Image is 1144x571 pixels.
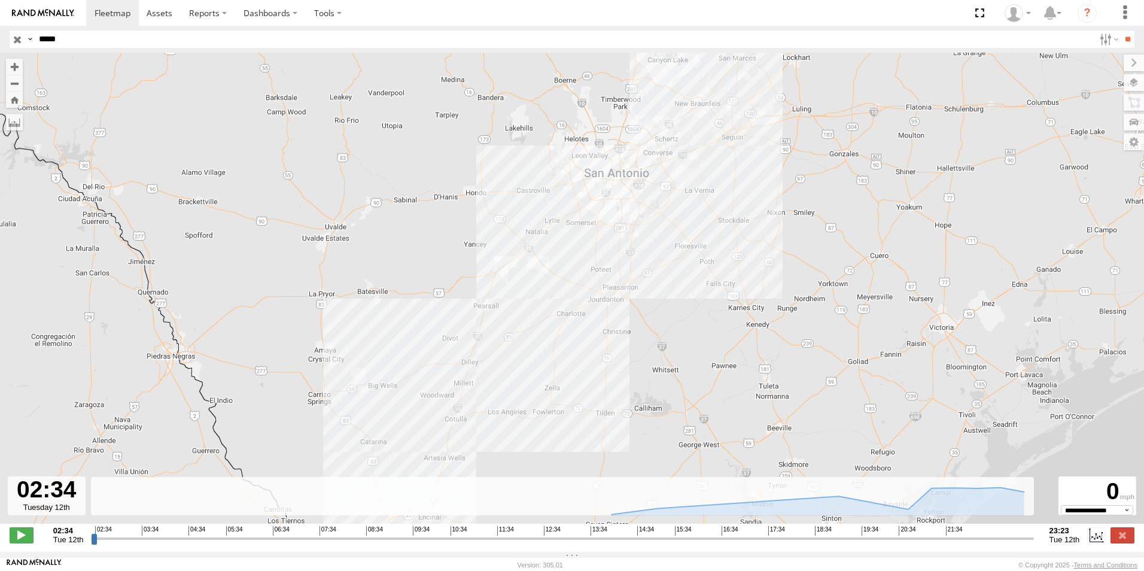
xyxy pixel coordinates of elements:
[722,526,738,536] span: 16:34
[6,114,23,130] label: Measure
[451,526,467,536] span: 10:34
[53,535,84,544] span: Tue 12th Aug 2025
[7,559,62,571] a: Visit our Website
[413,526,430,536] span: 09:34
[1060,478,1134,505] div: 0
[675,526,692,536] span: 15:34
[226,526,243,536] span: 05:34
[1074,561,1137,569] a: Terms and Conditions
[6,92,23,108] button: Zoom Home
[1124,133,1144,150] label: Map Settings
[946,526,963,536] span: 21:34
[1110,527,1134,543] label: Close
[1049,526,1080,535] strong: 23:23
[899,526,915,536] span: 20:34
[591,526,607,536] span: 13:34
[142,526,159,536] span: 03:34
[1018,561,1137,569] div: © Copyright 2025 -
[188,526,205,536] span: 04:34
[637,526,654,536] span: 14:34
[544,526,561,536] span: 12:34
[25,31,35,48] label: Search Query
[366,526,383,536] span: 08:34
[497,526,514,536] span: 11:34
[1049,535,1080,544] span: Tue 12th Aug 2025
[12,9,74,17] img: rand-logo.svg
[815,526,832,536] span: 18:34
[1078,4,1097,23] i: ?
[95,526,112,536] span: 02:34
[6,75,23,92] button: Zoom out
[6,59,23,75] button: Zoom in
[1000,4,1035,22] div: Caseta Laredo TX
[53,526,84,535] strong: 02:34
[320,526,336,536] span: 07:34
[768,526,785,536] span: 17:34
[518,561,563,569] div: Version: 305.01
[1095,31,1121,48] label: Search Filter Options
[862,526,878,536] span: 19:34
[10,527,34,543] label: Play/Stop
[273,526,290,536] span: 06:34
